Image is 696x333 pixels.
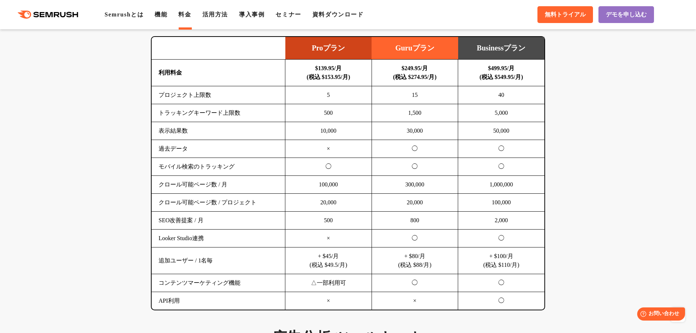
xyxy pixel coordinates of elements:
td: 10,000 [285,122,372,140]
td: 1,000,000 [458,176,545,194]
td: 50,000 [458,122,545,140]
td: 20,000 [372,194,458,212]
td: 40 [458,86,545,104]
td: ◯ [458,292,545,310]
td: API利用 [152,292,285,310]
td: Proプラン [285,37,372,60]
td: 1,500 [372,104,458,122]
span: デモを申し込む [606,11,647,19]
td: プロジェクト上限数 [152,86,285,104]
a: 無料トライアル [537,6,593,23]
td: モバイル検索のトラッキング [152,158,285,176]
iframe: Help widget launcher [631,304,688,325]
a: セミナー [275,11,301,18]
td: 表示結果数 [152,122,285,140]
td: 2,000 [458,212,545,230]
td: × [285,292,372,310]
td: トラッキングキーワード上限数 [152,104,285,122]
a: Semrushとは [104,11,144,18]
a: 資料ダウンロード [312,11,364,18]
td: クロール可能ページ数 / 月 [152,176,285,194]
td: × [372,292,458,310]
td: Looker Studio連携 [152,230,285,247]
a: 導入事例 [239,11,265,18]
td: ◯ [458,140,545,158]
td: 30,000 [372,122,458,140]
td: + $45/月 (税込 $49.5/月) [285,247,372,274]
b: $499.95/月 (税込 $549.95/月) [479,65,523,80]
td: コンテンツマーケティング機能 [152,274,285,292]
td: ◯ [372,230,458,247]
td: + $80/月 (税込 $88/月) [372,247,458,274]
td: 500 [285,104,372,122]
td: ◯ [372,274,458,292]
b: $249.95/月 (税込 $274.95/月) [393,65,437,80]
td: + $100/月 (税込 $110/月) [458,247,545,274]
a: 料金 [178,11,191,18]
td: 800 [372,212,458,230]
a: 活用方法 [202,11,228,18]
td: ◯ [458,274,545,292]
td: 15 [372,86,458,104]
td: ◯ [458,158,545,176]
td: 500 [285,212,372,230]
td: × [285,230,372,247]
b: $139.95/月 (税込 $153.95/月) [307,65,350,80]
td: ◯ [372,158,458,176]
td: 100,000 [285,176,372,194]
a: デモを申し込む [598,6,654,23]
td: Businessプラン [458,37,545,60]
td: 300,000 [372,176,458,194]
td: ◯ [372,140,458,158]
td: クロール可能ページ数 / プロジェクト [152,194,285,212]
td: △一部利用可 [285,274,372,292]
td: ◯ [285,158,372,176]
td: Guruプラン [372,37,458,60]
td: × [285,140,372,158]
td: 20,000 [285,194,372,212]
td: 5,000 [458,104,545,122]
span: 無料トライアル [545,11,586,19]
td: 100,000 [458,194,545,212]
a: 機能 [155,11,167,18]
b: 利用料金 [159,69,182,76]
td: 過去データ [152,140,285,158]
td: 5 [285,86,372,104]
td: 追加ユーザー / 1名毎 [152,247,285,274]
td: ◯ [458,230,545,247]
td: SEO改善提案 / 月 [152,212,285,230]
